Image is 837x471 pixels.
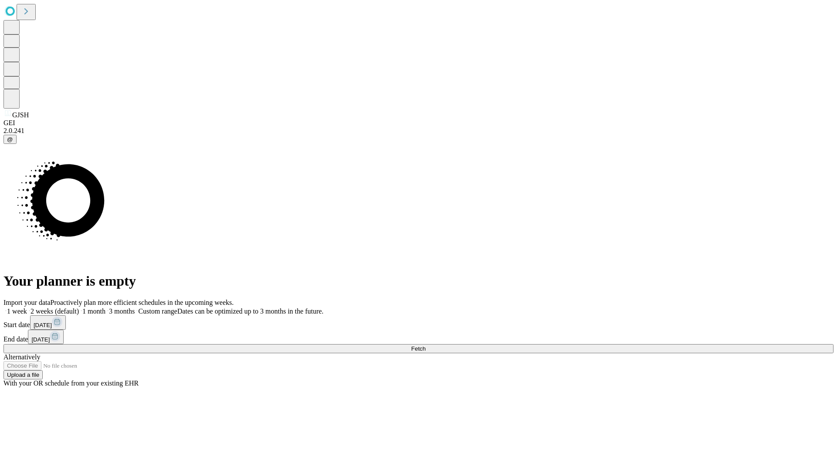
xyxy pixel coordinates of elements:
span: Alternatively [3,353,40,361]
span: Proactively plan more efficient schedules in the upcoming weeks. [51,299,234,306]
span: 1 month [82,307,105,315]
span: 3 months [109,307,135,315]
div: Start date [3,315,834,330]
div: GEI [3,119,834,127]
span: With your OR schedule from your existing EHR [3,379,139,387]
span: Dates can be optimized up to 3 months in the future. [177,307,323,315]
div: 2.0.241 [3,127,834,135]
span: Custom range [138,307,177,315]
span: Fetch [411,345,425,352]
span: [DATE] [31,336,50,343]
span: GJSH [12,111,29,119]
span: @ [7,136,13,143]
span: [DATE] [34,322,52,328]
button: Fetch [3,344,834,353]
span: 1 week [7,307,27,315]
span: 2 weeks (default) [31,307,79,315]
button: Upload a file [3,370,43,379]
div: End date [3,330,834,344]
button: @ [3,135,17,144]
h1: Your planner is empty [3,273,834,289]
button: [DATE] [30,315,66,330]
span: Import your data [3,299,51,306]
button: [DATE] [28,330,64,344]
